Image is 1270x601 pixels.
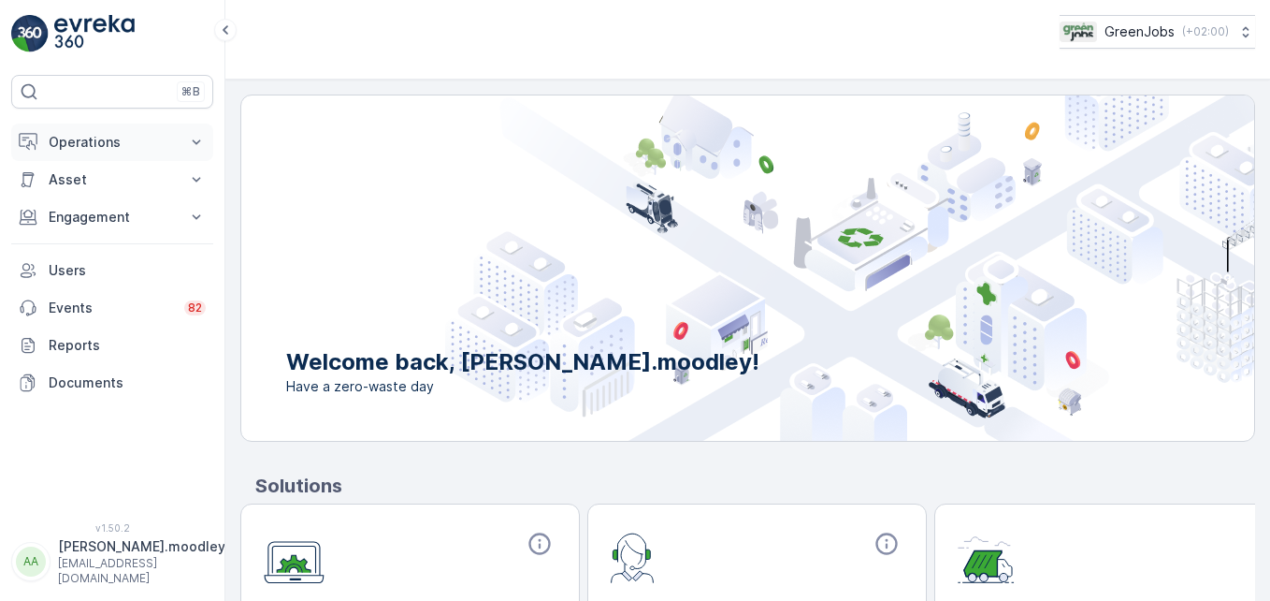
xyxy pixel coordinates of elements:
[11,364,213,402] a: Documents
[49,374,206,392] p: Documents
[58,537,225,556] p: [PERSON_NAME].moodley
[286,347,759,377] p: Welcome back, [PERSON_NAME].moodley!
[58,556,225,586] p: [EMAIL_ADDRESS][DOMAIN_NAME]
[16,547,46,577] div: AA
[49,336,206,355] p: Reports
[181,84,200,99] p: ⌘B
[445,95,1254,441] img: city illustration
[11,289,213,327] a: Events82
[11,537,213,586] button: AA[PERSON_NAME].moodley[EMAIL_ADDRESS][DOMAIN_NAME]
[49,299,173,317] p: Events
[1182,24,1229,39] p: ( +02:00 )
[11,124,213,161] button: Operations
[11,198,213,236] button: Engagement
[49,208,176,227] p: Engagement
[1060,15,1255,49] button: GreenJobs(+02:00)
[255,472,1255,500] p: Solutions
[11,327,213,364] a: Reports
[49,170,176,189] p: Asset
[286,377,759,396] span: Have a zero-waste day
[1060,22,1097,42] img: Green_Jobs_Logo.png
[1104,22,1175,41] p: GreenJobs
[958,531,1015,583] img: module-icon
[49,261,206,280] p: Users
[264,531,325,584] img: module-icon
[11,15,49,52] img: logo
[11,522,213,534] span: v 1.50.2
[11,161,213,198] button: Asset
[11,252,213,289] a: Users
[49,133,176,152] p: Operations
[54,15,135,52] img: logo_light-DOdMpM7g.png
[611,531,655,583] img: module-icon
[188,300,202,315] p: 82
